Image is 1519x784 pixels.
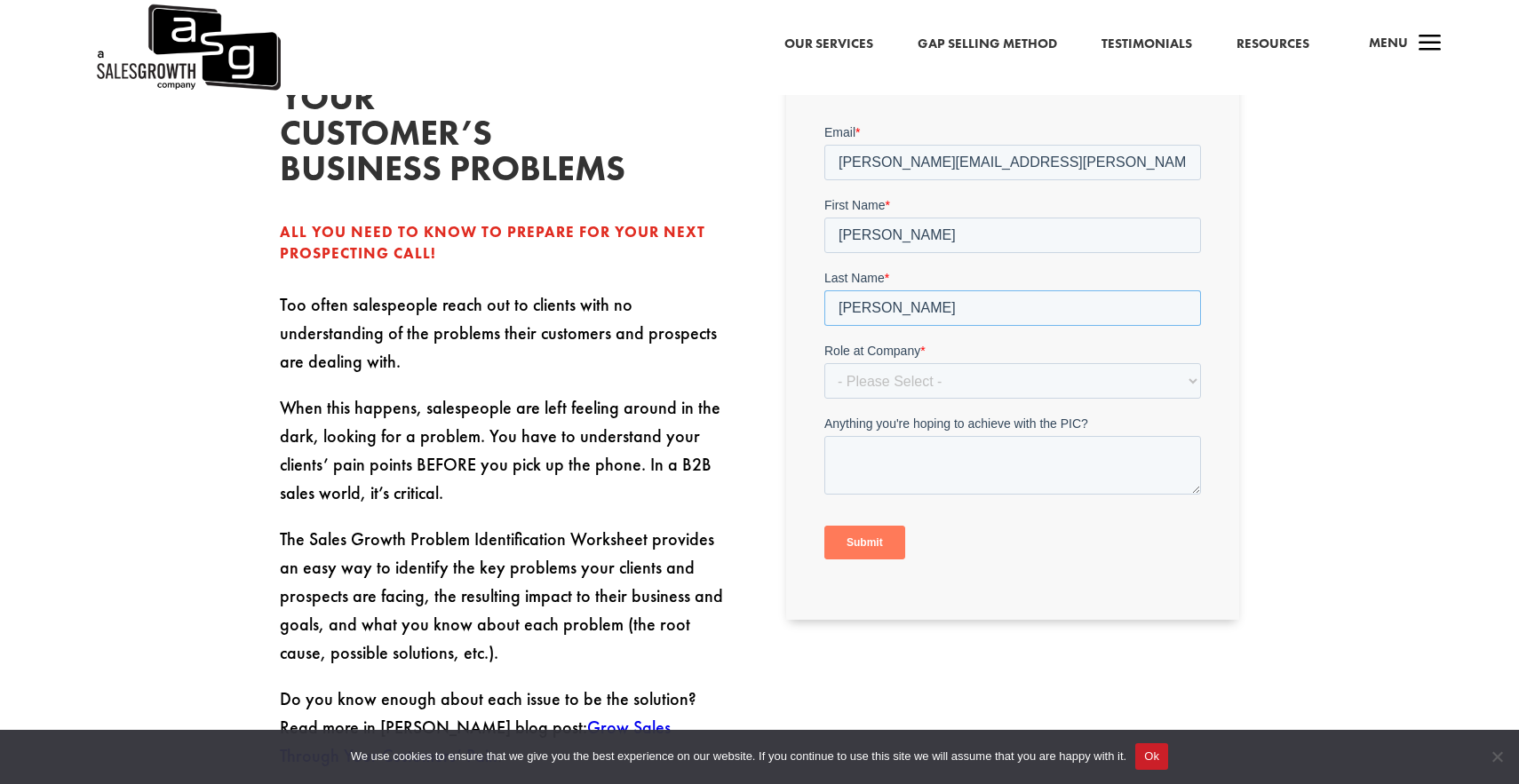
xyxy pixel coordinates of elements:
span: No [1488,748,1506,765]
h2: Diagnose your customer’s business problems [280,44,546,195]
a: Our Services [784,33,873,56]
a: Gap Selling Method [918,33,1057,56]
a: Resources [1237,33,1309,56]
p: When this happens, salespeople are left feeling around in the dark, looking for a problem. You ha... [280,393,733,525]
p: The Sales Growth Problem Identification Worksheet provides an easy way to identify the key proble... [280,525,733,685]
button: Ok [1135,743,1168,770]
p: Do you know enough about each issue to be the solution? Read more in [PERSON_NAME] blog post: . [280,685,733,770]
span: a [1412,27,1448,62]
span: We use cookies to ensure that we give you the best experience on our website. If you continue to ... [351,748,1126,765]
a: Testimonials [1101,33,1192,56]
span: Menu [1369,34,1408,51]
iframe: Form 0 [824,123,1201,590]
p: Too often salespeople reach out to clients with no understanding of the problems their customers ... [280,290,733,393]
div: All you need to know to prepare for your next prospecting call! [280,222,733,265]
